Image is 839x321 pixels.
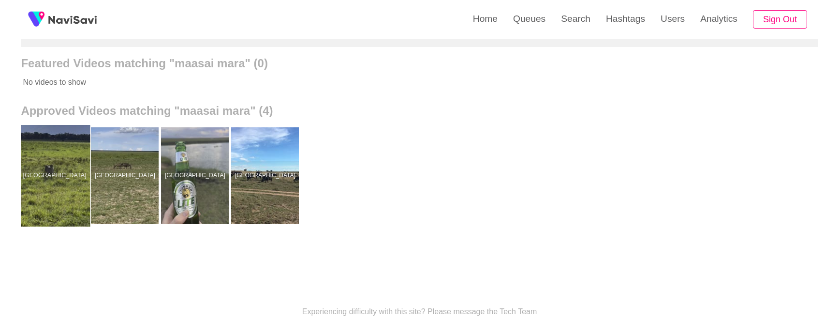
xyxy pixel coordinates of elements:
a: [GEOGRAPHIC_DATA]Maasai Mara National Reserve [231,127,301,224]
button: Sign Out [753,10,807,29]
img: fireSpot [48,15,97,24]
a: [GEOGRAPHIC_DATA]Maasai Mara National Park [91,127,161,224]
a: [GEOGRAPHIC_DATA]Maasai Mara National Park [161,127,231,224]
p: Experiencing difficulty with this site? Please message the Tech Team [302,307,537,316]
a: [GEOGRAPHIC_DATA]Maasai Mara National Park [21,127,91,224]
img: fireSpot [24,7,48,31]
p: No videos to show [21,70,738,94]
h2: Featured Videos matching "maasai mara" (0) [21,57,818,70]
h2: Approved Videos matching "maasai mara" (4) [21,104,818,118]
